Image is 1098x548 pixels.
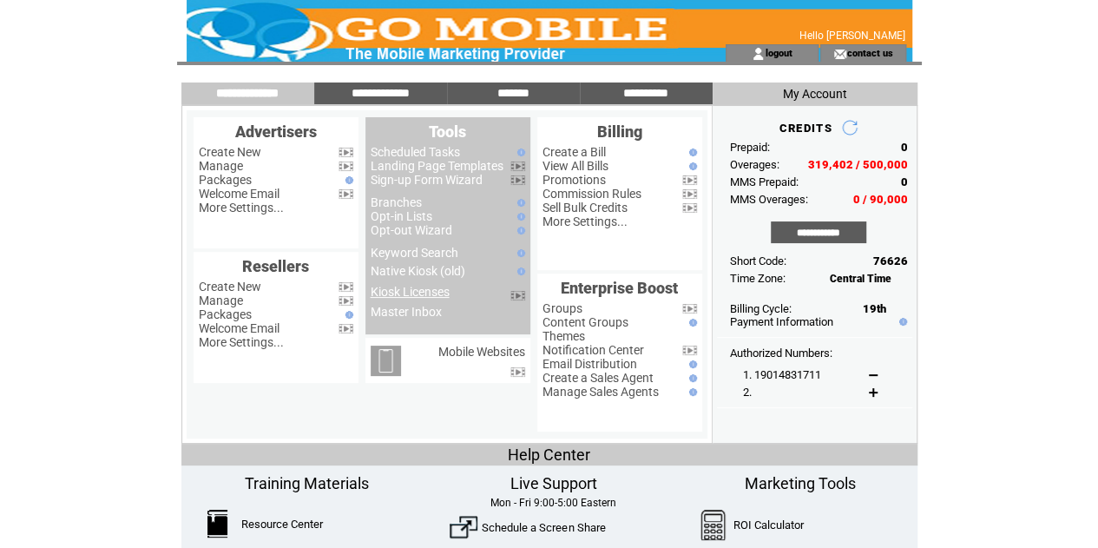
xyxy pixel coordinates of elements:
[199,307,252,321] a: Packages
[682,189,697,199] img: video.png
[830,273,891,285] span: Central Time
[685,388,697,396] img: help.gif
[199,145,261,159] a: Create New
[510,474,596,492] span: Live Support
[371,223,452,237] a: Opt-out Wizard
[490,497,616,509] span: Mon - Fri 9:00-5:00 Eastern
[765,47,792,58] a: logout
[242,257,309,275] span: Resellers
[808,158,908,171] span: 319,402 / 500,000
[199,321,279,335] a: Welcome Email
[371,305,442,319] a: Master Inbox
[682,203,697,213] img: video.png
[901,175,908,188] span: 0
[513,199,525,207] img: help.gif
[508,446,590,464] span: Help Center
[371,159,503,173] a: Landing Page Templates
[685,162,697,170] img: help.gif
[730,315,833,328] a: Payment Information
[513,249,525,257] img: help.gif
[513,227,525,234] img: help.gif
[901,141,908,154] span: 0
[730,193,808,206] span: MMS Overages:
[510,291,525,300] img: video.png
[682,346,697,355] img: video.png
[685,319,697,327] img: help.gif
[542,173,606,187] a: Promotions
[207,510,227,538] img: ResourceCenter.png
[853,193,908,206] span: 0 / 90,000
[245,474,369,492] span: Training Materials
[542,371,654,385] a: Create a Sales Agent
[542,357,637,371] a: Email Distribution
[542,159,608,173] a: View All Bills
[730,302,792,315] span: Billing Cycle:
[730,175,799,188] span: MMS Prepaid:
[542,145,606,159] a: Create a Bill
[438,345,525,359] a: Mobile Websites
[542,201,628,215] a: Sell Bulk Credits
[371,145,460,159] a: Scheduled Tasks
[730,254,786,267] span: Short Code:
[685,374,697,382] img: help.gif
[542,385,659,399] a: Manage Sales Agents
[542,301,582,315] a: Groups
[682,304,697,314] img: video.png
[199,335,284,349] a: More Settings...
[730,272,786,285] span: Time Zone:
[339,148,353,157] img: video.png
[339,189,353,199] img: video.png
[371,209,432,223] a: Opt-in Lists
[371,285,450,299] a: Kiosk Licenses
[685,149,697,156] img: help.gif
[730,158,779,171] span: Overages:
[199,294,243,307] a: Manage
[371,346,401,376] img: mobile-websites.png
[846,47,892,58] a: contact us
[779,122,832,135] span: CREDITS
[241,518,323,531] a: Resource Center
[597,122,642,141] span: Billing
[873,254,908,267] span: 76626
[510,367,525,377] img: video.png
[895,318,907,326] img: help.gif
[199,159,243,173] a: Manage
[199,173,252,187] a: Packages
[682,175,697,185] img: video.png
[752,47,765,61] img: account_icon.gif
[542,315,628,329] a: Content Groups
[542,215,628,228] a: More Settings...
[513,213,525,221] img: help.gif
[339,162,353,171] img: video.png
[513,149,525,156] img: help.gif
[542,187,641,201] a: Commission Rules
[783,87,847,101] span: My Account
[743,368,821,381] span: 1. 19014831711
[743,386,752,399] span: 2.
[700,510,727,540] img: Calculator.png
[685,360,697,368] img: help.gif
[482,521,605,534] a: Schedule a Screen Share
[450,513,477,541] img: ScreenShare.png
[371,195,422,209] a: Branches
[542,329,585,343] a: Themes
[339,282,353,292] img: video.png
[730,347,832,360] span: Authorized Numbers:
[561,279,678,297] span: Enterprise Boost
[429,122,466,141] span: Tools
[833,47,846,61] img: contact_us_icon.gif
[199,280,261,294] a: Create New
[799,30,905,42] span: Hello [PERSON_NAME]
[513,267,525,275] img: help.gif
[745,474,856,492] span: Marketing Tools
[341,176,353,184] img: help.gif
[339,296,353,306] img: video.png
[235,122,317,141] span: Advertisers
[371,264,465,278] a: Native Kiosk (old)
[542,343,644,357] a: Notification Center
[371,173,483,187] a: Sign-up Form Wizard
[733,518,804,531] a: ROI Calculator
[341,311,353,319] img: help.gif
[339,324,353,333] img: video.png
[863,302,886,315] span: 19th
